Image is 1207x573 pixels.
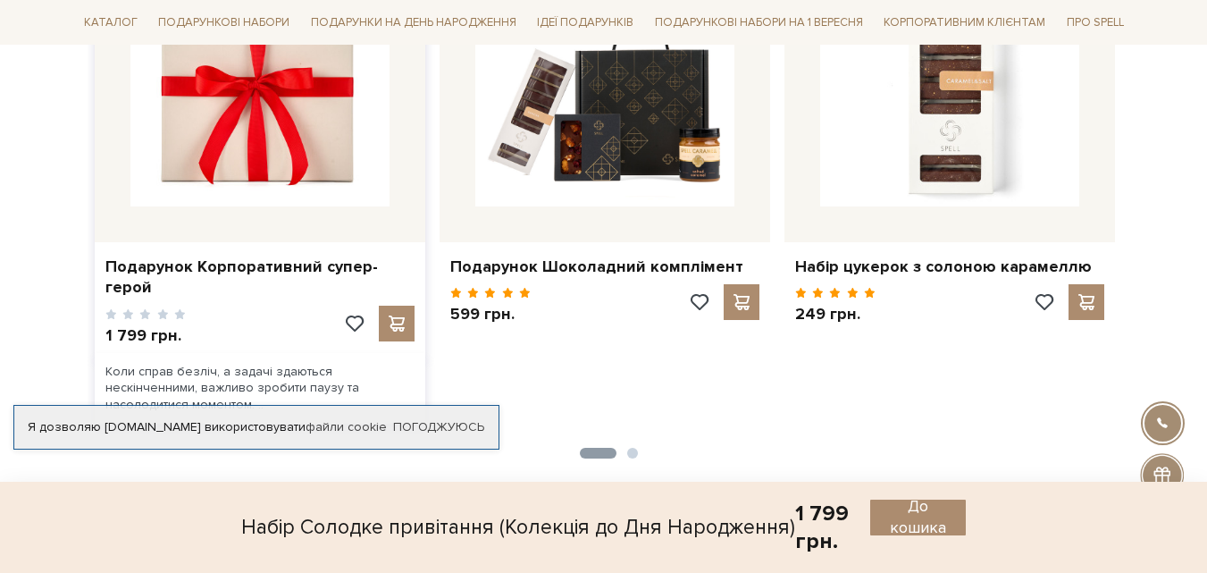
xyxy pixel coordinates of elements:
[95,353,425,424] div: Коли справ безліч, а задачі здаються нескінченними, важливо зробити паузу та насолодитися моменто...
[876,7,1052,38] a: Корпоративним клієнтам
[795,500,870,555] div: 1 799 грн.
[306,419,387,434] a: файли cookie
[450,257,759,277] a: Подарунок Шоколадний комплімент
[105,325,187,346] p: 1 799 грн.
[795,304,876,324] p: 249 грн.
[795,257,1104,277] a: Набір цукерок з солоною карамеллю
[1060,9,1131,37] a: Про Spell
[393,419,484,435] a: Погоджуюсь
[450,304,532,324] p: 599 грн.
[580,448,616,459] button: 1 of 2
[648,7,870,38] a: Подарункові набори на 1 Вересня
[77,9,145,37] a: Каталог
[627,448,638,459] button: 2 of 2
[241,500,795,555] div: Набір Солодке привітання (Колекція до Дня Народження)
[151,9,297,37] a: Подарункові набори
[304,9,524,37] a: Подарунки на День народження
[105,257,415,299] a: Подарунок Корпоративний супер-герой
[14,419,499,435] div: Я дозволяю [DOMAIN_NAME] використовувати
[882,496,954,538] span: До кошика
[530,9,641,37] a: Ідеї подарунків
[870,500,966,535] button: До кошика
